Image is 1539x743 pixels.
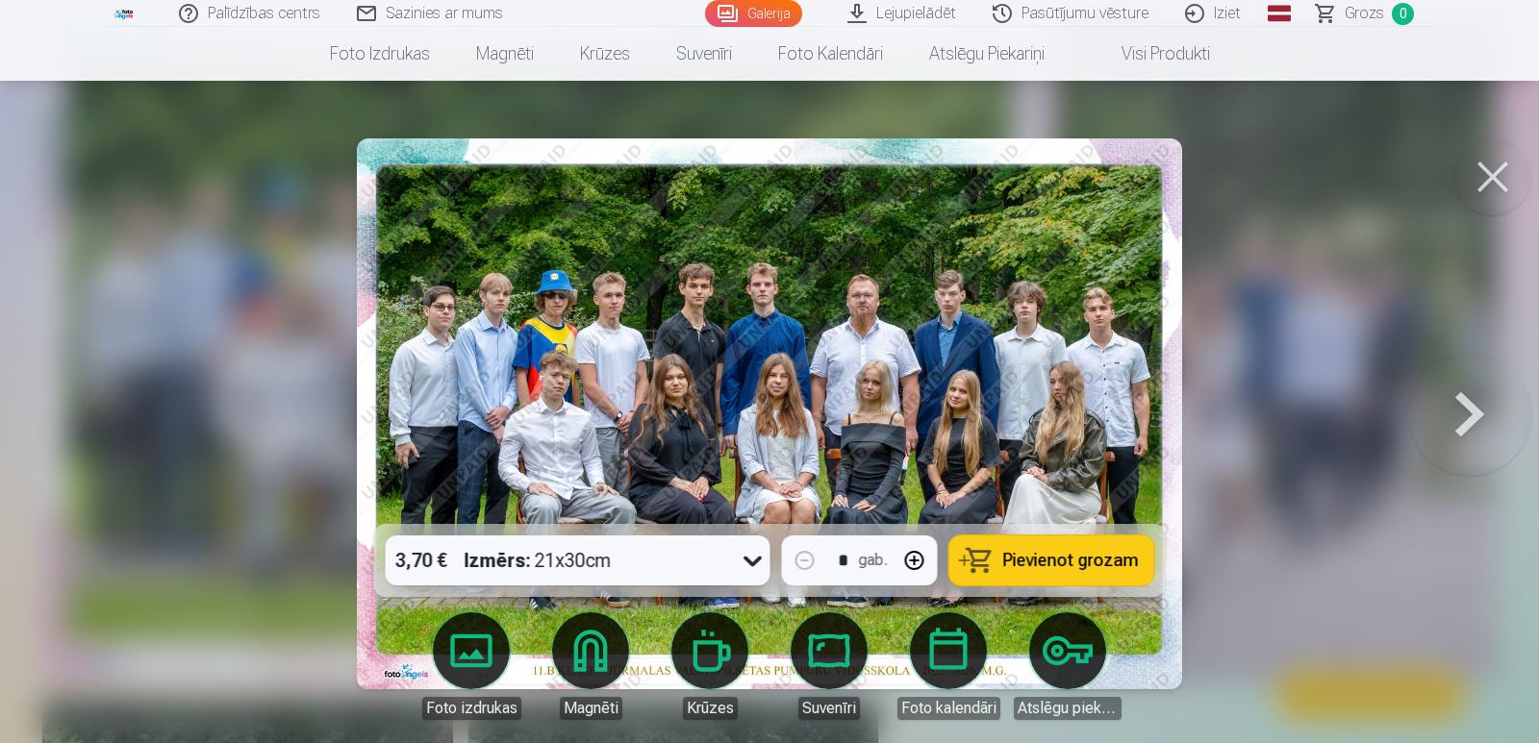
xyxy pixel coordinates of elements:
[465,547,531,574] strong: Izmērs :
[417,612,525,720] a: Foto izdrukas
[1392,3,1414,25] span: 0
[1345,2,1384,25] span: Grozs
[683,697,738,720] div: Krūzes
[895,612,1002,720] a: Foto kalendāri
[949,535,1154,585] button: Pievienot grozam
[656,612,764,720] a: Krūzes
[422,697,521,720] div: Foto izdrukas
[386,535,457,585] div: 3,70 €
[906,27,1068,81] a: Atslēgu piekariņi
[1014,697,1122,720] div: Atslēgu piekariņi
[114,8,135,19] img: /fa3
[775,612,883,720] a: Suvenīri
[859,549,888,572] div: gab.
[1003,552,1139,569] span: Pievienot grozam
[465,535,612,585] div: 21x30cm
[537,612,644,720] a: Magnēti
[897,697,1000,720] div: Foto kalendāri
[453,27,557,81] a: Magnēti
[755,27,906,81] a: Foto kalendāri
[1068,27,1233,81] a: Visi produkti
[557,27,653,81] a: Krūzes
[798,697,860,720] div: Suvenīri
[1014,612,1122,720] a: Atslēgu piekariņi
[307,27,453,81] a: Foto izdrukas
[653,27,755,81] a: Suvenīri
[560,697,622,720] div: Magnēti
